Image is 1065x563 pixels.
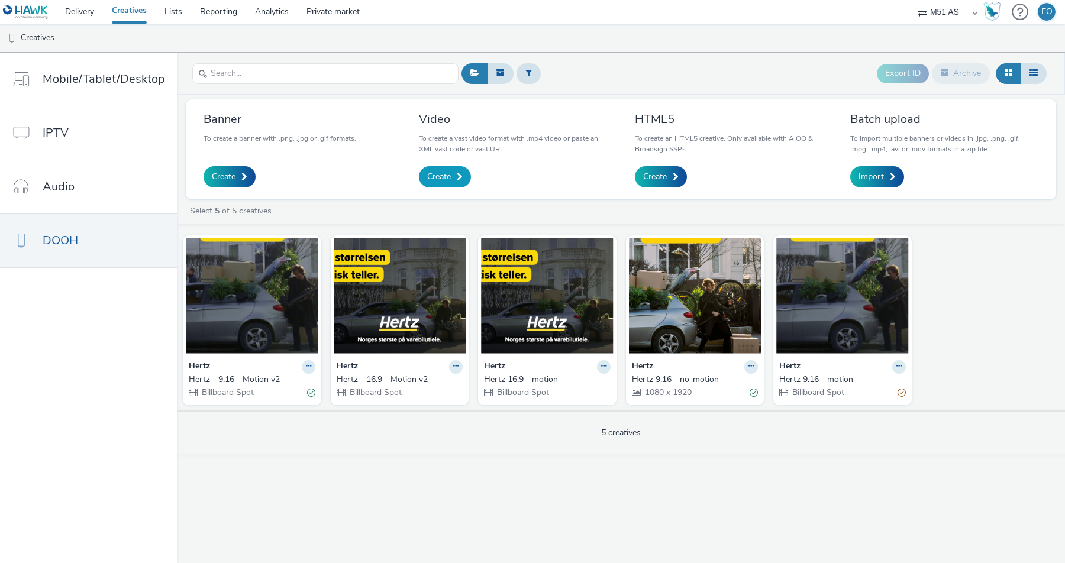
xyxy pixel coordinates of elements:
h3: Banner [204,111,356,127]
strong: Hertz [337,360,358,374]
img: Hertz - 16:9 - Motion v2 visual [334,238,466,354]
div: EO [1041,3,1053,21]
button: Grid [996,63,1021,83]
a: Hertz 9:16 - motion [779,374,906,386]
div: Hertz 16:9 - motion [484,374,606,386]
a: Hertz 16:9 - motion [484,374,611,386]
strong: Hertz [779,360,801,374]
div: Valid [307,387,315,399]
span: Billboard Spot [496,387,549,398]
a: Select of 5 creatives [189,205,276,216]
span: IPTV [43,124,69,141]
img: Hawk Academy [983,2,1001,21]
span: Billboard Spot [348,387,402,398]
a: Create [419,166,471,187]
img: Hertz 16:9 - motion visual [481,238,614,354]
a: Import [850,166,904,187]
img: Hertz 9:16 - motion visual [776,238,909,354]
div: Hertz - 9:16 - Motion v2 [189,374,311,386]
a: Create [635,166,687,187]
p: To create a banner with .png, .jpg or .gif formats. [204,133,356,144]
p: To import multiple banners or videos in .jpg, .png, .gif, .mpg, .mp4, .avi or .mov formats in a z... [850,133,1038,154]
h3: Batch upload [850,111,1038,127]
a: Hertz 9:16 - no-motion [632,374,759,386]
p: To create an HTML5 creative. Only available with AIOO & Broadsign SSPs [635,133,823,154]
p: To create a vast video format with .mp4 video or paste an XML vast code or vast URL. [419,133,607,154]
span: Create [212,171,235,183]
img: dooh [6,33,18,44]
span: Mobile/Tablet/Desktop [43,70,165,88]
strong: Hertz [632,360,653,374]
button: Table [1021,63,1047,83]
span: 1080 x 1920 [644,387,692,398]
span: Create [643,171,667,183]
img: undefined Logo [3,5,49,20]
a: Hertz - 16:9 - Motion v2 [337,374,463,386]
div: Hertz - 16:9 - Motion v2 [337,374,459,386]
span: DOOH [43,232,78,249]
span: Create [427,171,451,183]
a: Hertz - 9:16 - Motion v2 [189,374,315,386]
strong: Hertz [484,360,505,374]
span: Audio [43,178,75,195]
h3: HTML5 [635,111,823,127]
button: Export ID [877,64,929,83]
h3: Video [419,111,607,127]
span: Billboard Spot [201,387,254,398]
span: Billboard Spot [791,387,844,398]
img: Hertz 9:16 - no-motion visual [629,238,761,354]
div: Hertz 9:16 - motion [779,374,901,386]
div: Hertz 9:16 - no-motion [632,374,754,386]
a: Create [204,166,256,187]
span: 5 creatives [601,427,641,438]
strong: Hertz [189,360,210,374]
img: Hertz - 9:16 - Motion v2 visual [186,238,318,354]
span: Import [859,171,884,183]
a: Hawk Academy [983,2,1006,21]
button: Archive [932,63,990,83]
div: Valid [750,387,758,399]
input: Search... [192,63,459,84]
strong: 5 [215,205,220,216]
div: Partially valid [898,387,906,399]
